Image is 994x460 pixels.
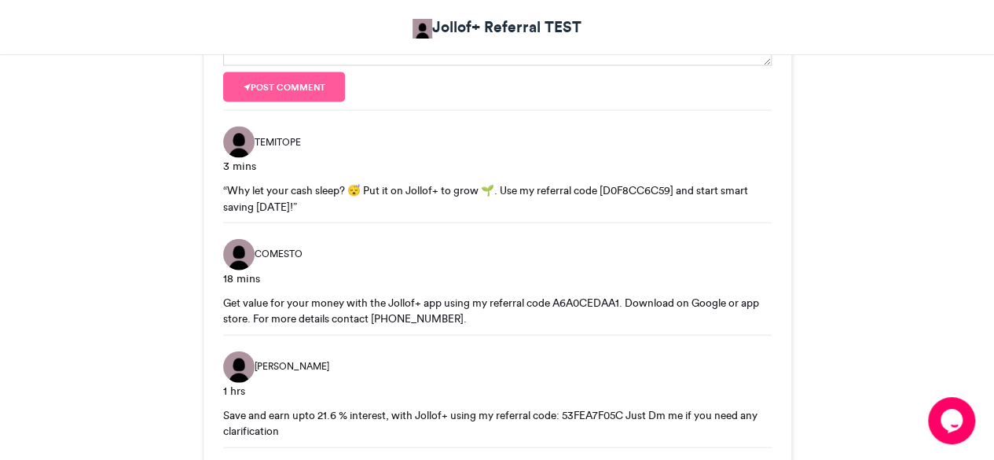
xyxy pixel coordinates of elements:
span: [PERSON_NAME] [255,359,329,374]
img: TEMITOPE [223,127,255,158]
div: “Why let your cash sleep? 😴 Put it on Jollof+ to grow 🌱. Use my referral code [D0F8CC6C59] and st... [223,182,772,215]
img: Jollof+ Referral TEST [413,19,432,39]
span: COMESTO [255,247,303,261]
button: Post comment [223,72,346,102]
div: 18 mins [223,270,772,287]
span: TEMITOPE [255,135,301,149]
img: COMESTO [223,239,255,270]
a: Jollof+ Referral TEST [413,16,581,39]
div: 3 mins [223,158,772,175]
img: Ali [223,351,255,383]
div: 1 hrs [223,383,772,399]
div: Get value for your money with the Jollof+ app using my referral code A6A0CEDAA1. Download on Goog... [223,295,772,327]
iframe: chat widget [928,397,978,444]
div: Save and earn upto 21.6 % interest, with Jollof+ using my referral code: 53FEA7F05C Just Dm me if... [223,407,772,440]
